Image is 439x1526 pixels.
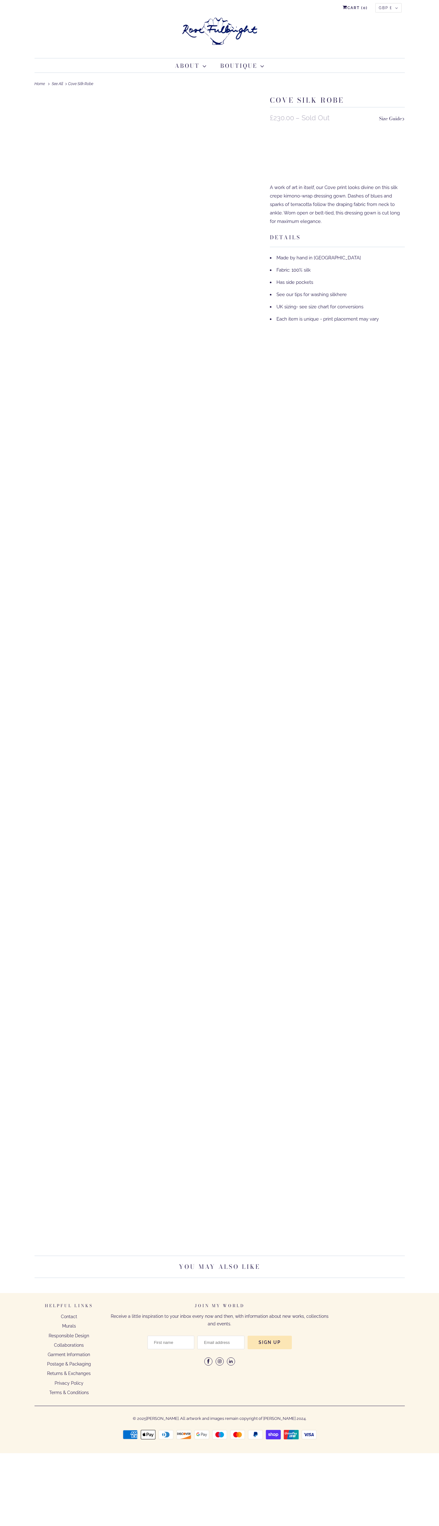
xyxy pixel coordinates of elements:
button: GBP £ [375,3,402,13]
a: Privacy Policy [55,1381,83,1386]
input: Email address [197,1336,244,1349]
p: © 2025 . All artwork and images remain copyright of [PERSON_NAME] 2024. [35,1411,405,1422]
h6: Helpful Links [35,1303,104,1313]
li: Fabric: 100% silk [270,264,405,276]
a: Size Guide [379,114,405,123]
p: A work of art in itself, our Cove print looks divine on this silk crepe kimono-wrap dressing gown... [270,183,405,226]
a: Murals [62,1323,76,1328]
a: Terms & Conditions [49,1390,89,1395]
p: Receive a little inspiration to your inbox every now and then, with information about new works, ... [110,1313,329,1328]
input: Sign Up [248,1336,292,1349]
a: Boutique [220,62,264,70]
a: Postage & Packaging [47,1361,91,1366]
h6: Join my world [110,1303,329,1313]
span: 0 [363,6,366,10]
span: Home [35,82,45,86]
a: [PERSON_NAME] [146,1412,179,1421]
input: First name [147,1336,195,1349]
h3: Details [270,232,405,247]
a: Garment Information [48,1352,90,1357]
span: £230.00 [270,114,294,122]
a: Home [35,82,47,86]
a: Contact [61,1314,77,1319]
div: Cove Silk Robe [35,77,405,92]
a: See All [52,82,63,86]
a: Returns & Exchanges [47,1371,91,1376]
a: Cart (0) [343,3,368,13]
span: – Sold Out [296,114,329,122]
a: Collaborations [54,1343,84,1348]
span: Each item is unique - print placement may vary [276,316,379,322]
li: Made by hand in [GEOGRAPHIC_DATA] [270,252,405,264]
a: here [337,292,347,297]
h1: Cove Silk Robe [270,96,405,108]
li: UK sizing- see size chart for conversions [270,301,405,313]
a: Responsible Design [49,1333,89,1338]
li: Has side pockets [270,276,405,289]
li: See our tips for washing silk [270,289,405,301]
h2: You may also like [35,1256,405,1278]
a: About [175,62,206,70]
